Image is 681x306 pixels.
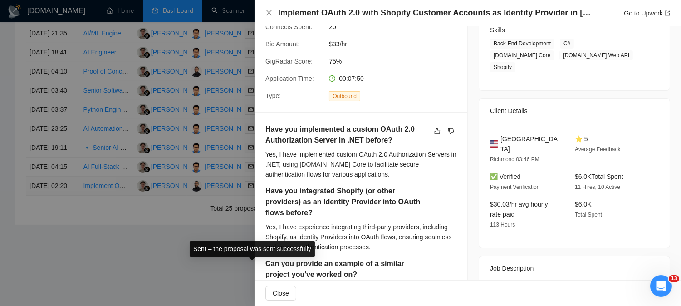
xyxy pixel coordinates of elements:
[265,258,428,280] h5: Can you provide an example of a similar project you've worked on?
[650,275,672,297] iframe: Intercom live chat
[446,126,456,137] button: dislike
[575,173,623,180] span: $6.0K Total Spent
[575,201,592,208] span: $6.0K
[265,222,456,252] div: Yes, I have experience integrating third-party providers, including Shopify, as Identity Provider...
[490,139,498,149] img: 🇺🇸
[265,75,314,82] span: Application Time:
[265,186,428,218] h5: Have you integrated Shopify (or other providers) as an Identity Provider into OAuth flows before?
[190,241,315,257] div: Sent – the proposal was sent successfully
[273,288,289,298] span: Close
[329,75,335,82] span: clock-circle
[448,128,454,135] span: dislike
[265,286,296,301] button: Close
[575,212,602,218] span: Total Spent
[490,62,515,72] span: Shopify
[329,22,465,32] span: 20
[329,91,360,101] span: Outbound
[329,56,465,66] span: 75%
[265,58,313,65] span: GigRadar Score:
[575,184,620,190] span: 11 Hires, 10 Active
[560,39,574,49] span: C#
[575,146,621,153] span: Average Feedback
[490,173,521,180] span: ✅ Verified
[265,149,456,179] div: Yes, I have implemented custom OAuth 2.0 Authorization Servers in .NET, using [DOMAIN_NAME] Core ...
[490,256,659,281] div: Job Description
[490,184,539,190] span: Payment Verification
[490,39,554,49] span: Back-End Development
[490,99,659,123] div: Client Details
[559,50,633,60] span: [DOMAIN_NAME] Web API
[575,135,588,143] span: ⭐ 5
[265,9,273,16] span: close
[265,40,300,48] span: Bid Amount:
[490,156,539,163] span: Richmond 03:46 PM
[265,9,273,17] button: Close
[490,201,548,218] span: $30.03/hr avg hourly rate paid
[500,134,560,154] span: [GEOGRAPHIC_DATA]
[265,124,428,146] h5: Have you implemented a custom OAuth 2.0 Authorization Server in .NET before?
[490,26,505,34] span: Skills
[339,75,364,82] span: 00:07:50
[432,126,443,137] button: like
[278,7,591,19] h4: Implement OAuth 2.0 with Shopify Customer Accounts as Identity Provider in [DOMAIN_NAME] Core API
[434,128,441,135] span: like
[490,50,554,60] span: [DOMAIN_NAME] Core
[490,222,515,228] span: 113 Hours
[624,10,670,17] a: Go to Upworkexport
[669,275,679,282] span: 13
[329,39,465,49] span: $33/hr
[665,10,670,16] span: export
[265,23,313,30] span: Connects Spent:
[265,92,281,99] span: Type:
